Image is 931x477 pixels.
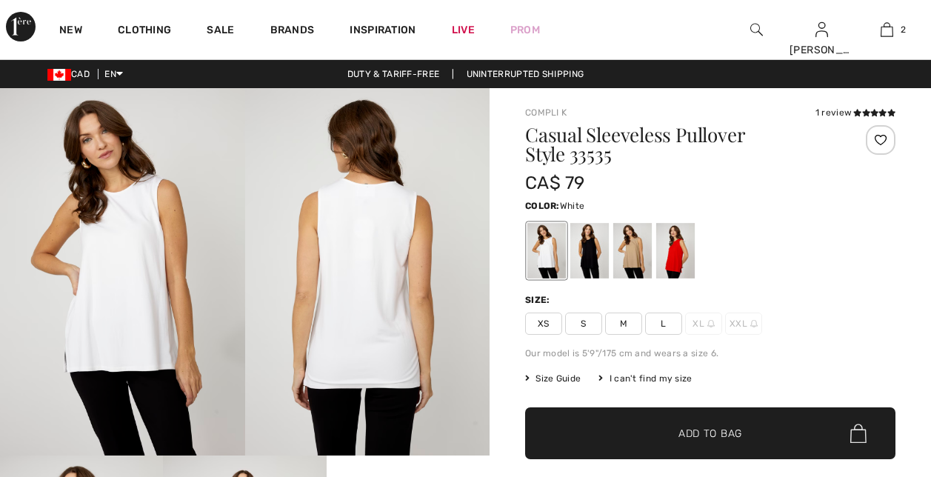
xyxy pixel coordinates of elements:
[685,313,722,335] span: XL
[850,424,867,443] img: Bag.svg
[525,107,567,118] a: Compli K
[815,22,828,36] a: Sign In
[527,223,566,278] div: White
[270,24,315,39] a: Brands
[656,223,695,278] div: Lipstick
[613,223,652,278] div: Champagne
[750,320,758,327] img: ring-m.svg
[525,347,895,360] div: Our model is 5'9"/175 cm and wears a size 6.
[750,21,763,39] img: search the website
[350,24,416,39] span: Inspiration
[570,223,609,278] div: Black
[510,22,540,38] a: Prom
[605,313,642,335] span: M
[815,106,895,119] div: 1 review
[525,313,562,335] span: XS
[525,173,585,193] span: CA$ 79
[725,313,762,335] span: XXL
[598,372,692,385] div: I can't find my size
[525,125,834,164] h1: Casual Sleeveless Pullover Style 33535
[565,313,602,335] span: S
[452,22,475,38] a: Live
[881,21,893,39] img: My Bag
[47,69,96,79] span: CAD
[118,24,171,39] a: Clothing
[525,293,553,307] div: Size:
[207,24,234,39] a: Sale
[245,88,490,456] img: Casual Sleeveless Pullover Style 33535. 2
[645,313,682,335] span: L
[104,69,123,79] span: EN
[678,426,742,441] span: Add to Bag
[815,21,828,39] img: My Info
[901,23,906,36] span: 2
[525,201,560,211] span: Color:
[707,320,715,327] img: ring-m.svg
[525,372,581,385] span: Size Guide
[855,21,918,39] a: 2
[790,42,853,58] div: [PERSON_NAME]
[525,407,895,459] button: Add to Bag
[59,24,82,39] a: New
[47,69,71,81] img: Canadian Dollar
[6,12,36,41] img: 1ère Avenue
[560,201,585,211] span: White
